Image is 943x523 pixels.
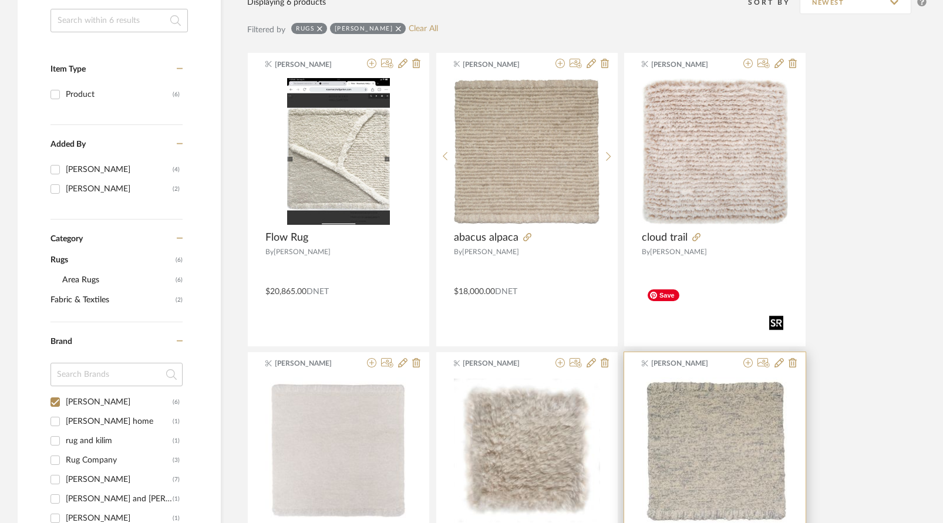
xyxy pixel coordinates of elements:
[66,160,173,179] div: [PERSON_NAME]
[173,431,180,450] div: (1)
[454,231,518,244] span: abacus alpaca
[642,231,688,244] span: cloud trail
[275,59,349,70] span: [PERSON_NAME]
[265,231,308,244] span: Flow Rug
[495,288,517,296] span: DNET
[66,470,173,489] div: [PERSON_NAME]
[650,248,707,255] span: [PERSON_NAME]
[173,85,180,104] div: (6)
[50,234,83,244] span: Category
[176,251,183,269] span: (6)
[462,248,519,255] span: [PERSON_NAME]
[275,358,349,369] span: [PERSON_NAME]
[642,248,650,255] span: By
[287,78,390,225] img: Flow Rug
[307,288,329,296] span: DNET
[173,490,180,508] div: (1)
[173,180,180,198] div: (2)
[335,25,393,32] div: [PERSON_NAME]
[247,23,285,36] div: Filtered by
[265,288,307,296] span: $20,865.00
[173,393,180,411] div: (6)
[50,250,173,270] span: Rugs
[66,451,173,470] div: Rug Company
[50,65,86,73] span: Item Type
[454,379,600,522] img: Cloud, Flurry
[454,78,600,225] div: 0
[66,412,173,431] div: [PERSON_NAME] home
[62,270,173,290] span: Area Rugs
[454,288,495,296] span: $18,000.00
[50,338,72,346] span: Brand
[651,358,725,369] span: [PERSON_NAME]
[66,393,173,411] div: [PERSON_NAME]
[66,180,173,198] div: [PERSON_NAME]
[463,59,537,70] span: [PERSON_NAME]
[265,248,274,255] span: By
[50,140,86,149] span: Added By
[173,160,180,179] div: (4)
[296,25,314,32] div: Rugs
[50,290,173,310] span: Fabric & Textiles
[66,490,173,508] div: [PERSON_NAME] and [PERSON_NAME]
[454,79,600,224] img: abacus alpaca
[176,271,183,289] span: (6)
[463,358,537,369] span: [PERSON_NAME]
[50,9,188,32] input: Search within 6 results
[648,289,679,301] span: Save
[651,59,725,70] span: [PERSON_NAME]
[173,470,180,489] div: (7)
[173,412,180,431] div: (1)
[176,291,183,309] span: (2)
[454,248,462,255] span: By
[66,431,173,450] div: rug and kilim
[642,79,788,225] img: cloud trail
[409,24,438,34] a: Clear All
[66,85,173,104] div: Product
[173,451,180,470] div: (3)
[274,248,331,255] span: [PERSON_NAME]
[50,363,183,386] input: Search Brands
